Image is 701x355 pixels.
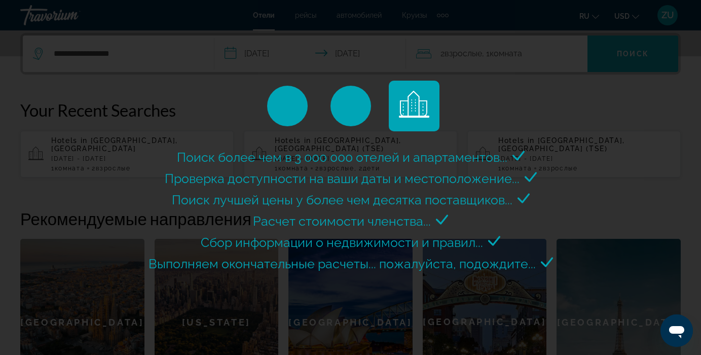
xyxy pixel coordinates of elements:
iframe: Кнопка запуска окна обмена сообщениями [660,314,693,347]
span: Сбор информации о недвижимости и правил... [201,235,483,250]
span: Проверка доступности на ваши даты и местоположение... [165,171,520,186]
span: Выполняем окончательные расчеты... пожалуйста, подождите... [149,256,536,271]
span: Поиск более чем в 3 000 000 отелей и апартаментов... [177,150,507,165]
span: Расчет стоимости членства... [253,214,431,229]
span: Поиск лучшей цены у более чем десятка поставщиков... [172,192,512,207]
